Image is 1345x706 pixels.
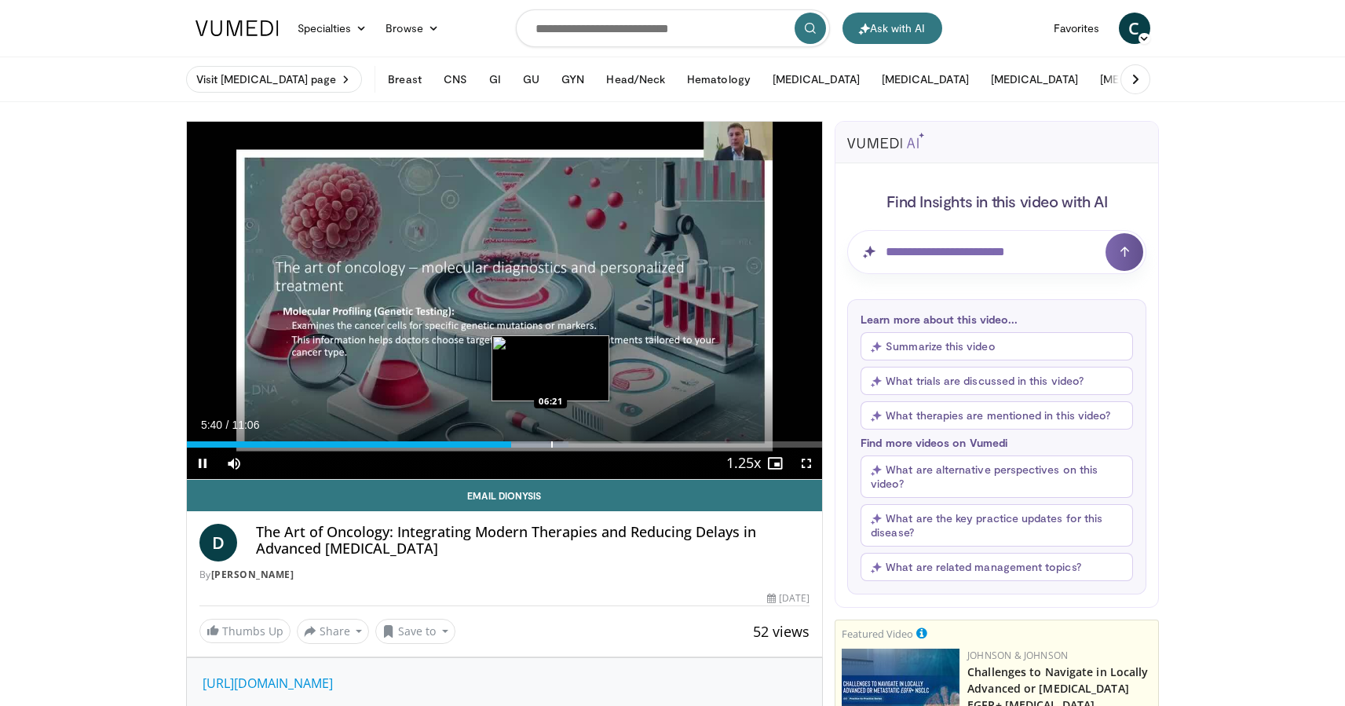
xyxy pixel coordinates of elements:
[211,568,294,581] a: [PERSON_NAME]
[861,553,1133,581] button: What are related management topics?
[791,448,822,479] button: Fullscreen
[201,419,222,431] span: 5:40
[226,419,229,431] span: /
[678,64,760,95] button: Hematology
[763,64,869,95] button: [MEDICAL_DATA]
[847,230,1146,274] input: Question for AI
[256,524,810,558] h4: The Art of Oncology: Integrating Modern Therapies and Reducing Delays in Advanced [MEDICAL_DATA]
[842,627,913,641] small: Featured Video
[288,13,377,44] a: Specialties
[842,13,942,44] button: Ask with AI
[967,649,1068,662] a: Johnson & Johnson
[199,524,237,562] a: D
[232,419,259,431] span: 11:06
[861,367,1133,395] button: What trials are discussed in this video?
[861,504,1133,547] button: What are the key practice updates for this disease?
[196,20,279,36] img: VuMedi Logo
[187,122,823,480] video-js: Video Player
[187,480,823,511] a: Email Dionysis
[516,9,830,47] input: Search topics, interventions
[861,436,1133,449] p: Find more videos on Vumedi
[187,441,823,448] div: Progress Bar
[199,619,291,643] a: Thumbs Up
[480,64,510,95] button: GI
[753,622,810,641] span: 52 views
[203,675,333,692] a: [URL][DOMAIN_NAME]
[861,313,1133,326] p: Learn more about this video...
[552,64,594,95] button: GYN
[297,619,370,644] button: Share
[597,64,674,95] button: Head/Neck
[847,191,1146,211] h4: Find Insights in this video with AI
[187,448,218,479] button: Pause
[861,455,1133,498] button: What are alternative perspectives on this video?
[872,64,978,95] button: [MEDICAL_DATA]
[492,335,609,401] img: image.jpeg
[1044,13,1109,44] a: Favorites
[218,448,250,479] button: Mute
[767,591,810,605] div: [DATE]
[199,568,810,582] div: By
[759,448,791,479] button: Enable picture-in-picture mode
[861,332,1133,360] button: Summarize this video
[378,64,430,95] button: Breast
[376,13,448,44] a: Browse
[981,64,1087,95] button: [MEDICAL_DATA]
[375,619,455,644] button: Save to
[434,64,477,95] button: CNS
[728,448,759,479] button: Playback Rate
[861,401,1133,430] button: What therapies are mentioned in this video?
[847,133,924,148] img: vumedi-ai-logo.svg
[1091,64,1197,95] button: [MEDICAL_DATA]
[186,66,363,93] a: Visit [MEDICAL_DATA] page
[1119,13,1150,44] a: C
[514,64,549,95] button: GU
